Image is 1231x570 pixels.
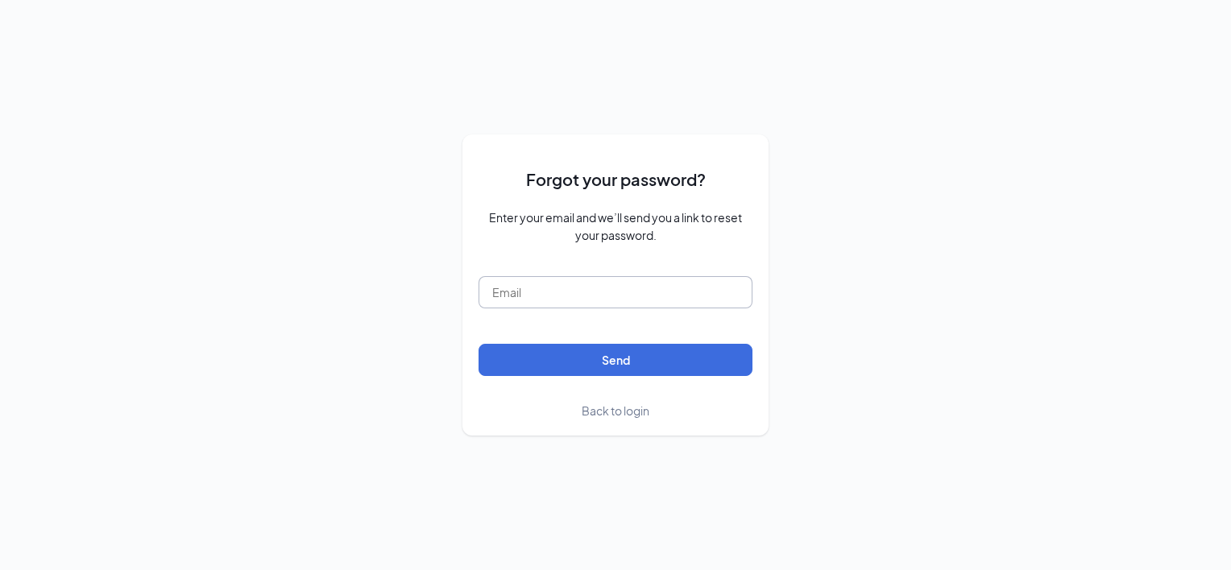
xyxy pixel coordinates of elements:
span: Back to login [582,403,649,418]
a: Back to login [582,402,649,419]
span: Forgot your password? [526,167,706,192]
input: Email [479,276,752,308]
button: Send [479,344,752,376]
span: Enter your email and we’ll send you a link to reset your password. [479,209,752,244]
